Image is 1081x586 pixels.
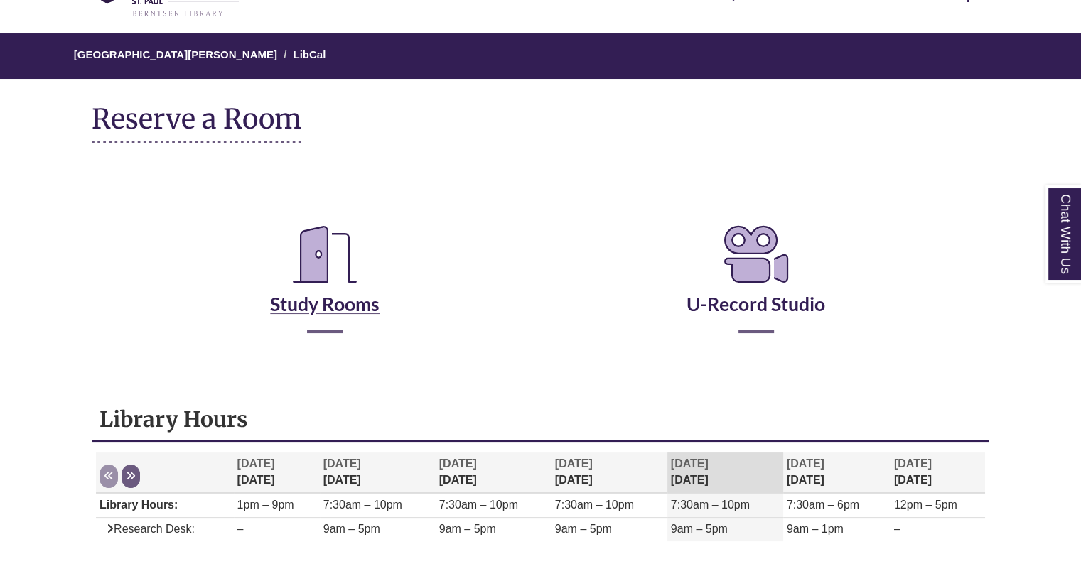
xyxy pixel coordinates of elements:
span: [DATE] [894,457,932,470]
h1: Library Hours [100,406,981,433]
span: [DATE] [323,457,361,470]
span: 7:30am – 10pm [439,499,518,511]
span: 9am – 5pm [555,523,612,535]
span: 9am – 5pm [671,523,728,535]
th: [DATE] [320,452,436,493]
th: [DATE] [552,452,667,493]
span: Research Desk: [100,523,195,535]
a: [GEOGRAPHIC_DATA][PERSON_NAME] [74,48,277,60]
span: [DATE] [439,457,477,470]
span: 9am – 1pm [787,523,844,535]
span: [DATE] [237,457,275,470]
span: 7:30am – 10pm [671,499,750,511]
span: 9am – 5pm [439,523,496,535]
span: 1pm – 9pm [237,499,294,511]
span: 7:30am – 6pm [787,499,859,511]
span: 9am – 5pm [323,523,380,535]
h1: Reserve a Room [92,104,301,143]
th: [DATE] [667,452,783,493]
span: 7:30am – 10pm [323,499,402,511]
a: LibCal [293,48,326,60]
a: Study Rooms [270,257,380,315]
span: [DATE] [671,457,709,470]
th: [DATE] [436,452,552,493]
div: Reserve a Room [92,179,989,375]
span: [DATE] [555,457,593,470]
span: – [894,523,900,535]
span: – [237,523,244,535]
button: Next week [122,465,140,488]
th: [DATE] [234,452,320,493]
span: 12pm – 5pm [894,499,957,511]
div: Library Hours [92,398,989,566]
span: 7:30am – 10pm [555,499,634,511]
th: [DATE] [891,452,985,493]
nav: Breadcrumb [92,33,989,79]
td: Library Hours: [96,494,233,518]
a: U-Record Studio [687,257,825,315]
span: [DATE] [787,457,824,470]
button: Previous week [100,465,118,488]
th: [DATE] [783,452,891,493]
